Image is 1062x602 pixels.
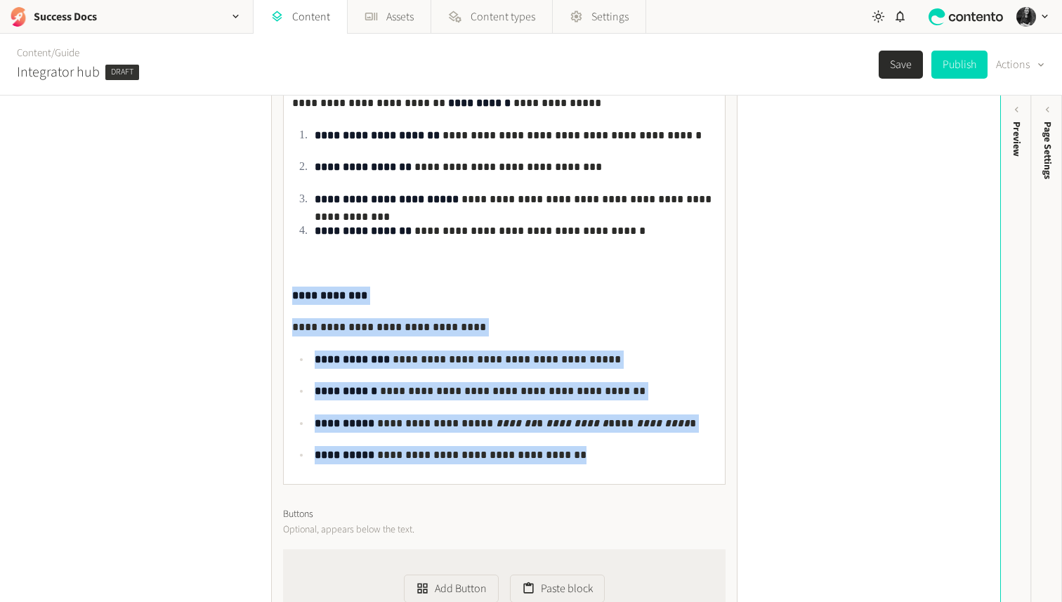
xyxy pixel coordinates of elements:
[8,7,28,27] img: Success Docs
[879,51,923,79] button: Save
[34,8,97,25] h2: Success Docs
[996,51,1045,79] button: Actions
[1016,7,1036,27] img: Hollie Duncan
[283,507,313,522] span: Buttons
[591,8,629,25] span: Settings
[471,8,535,25] span: Content types
[1009,122,1024,157] div: Preview
[105,65,139,80] span: Draft
[283,522,603,537] p: Optional, appears below the text.
[17,46,51,60] a: Content
[17,62,100,83] h2: Integrator hub
[55,46,79,60] a: Guide
[931,51,988,79] button: Publish
[1040,122,1055,179] span: Page Settings
[51,46,55,60] span: /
